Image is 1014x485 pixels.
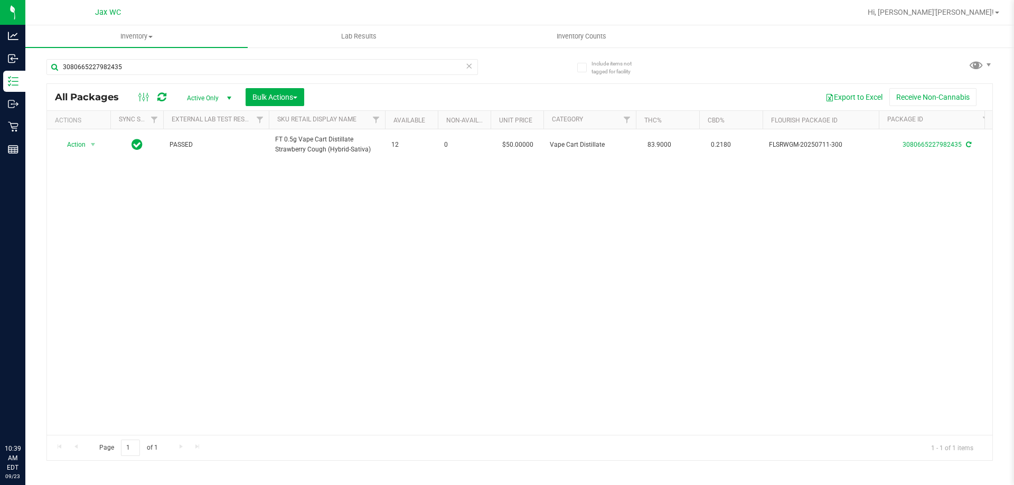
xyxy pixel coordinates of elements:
inline-svg: Inbound [8,53,18,64]
a: Filter [368,111,385,129]
span: 0.2180 [706,137,736,153]
span: Jax WC [95,8,121,17]
a: Inventory Counts [470,25,692,47]
span: $50.00000 [497,137,539,153]
span: PASSED [170,140,262,150]
span: Sync from Compliance System [964,141,971,148]
span: Vape Cart Distillate [550,140,630,150]
button: Receive Non-Cannabis [889,88,977,106]
span: Clear [465,59,473,73]
span: FLSRWGM-20250711-300 [769,140,872,150]
a: Flourish Package ID [771,117,838,124]
p: 10:39 AM EDT [5,444,21,472]
span: select [87,137,100,152]
a: 3080665227982435 [903,141,962,148]
a: Sync Status [119,116,159,123]
span: Lab Results [327,32,391,41]
a: Filter [978,111,995,129]
a: Filter [251,111,269,129]
a: Category [552,116,583,123]
span: FT 0.5g Vape Cart Distillate Strawberry Cough (Hybrid-Sativa) [275,135,379,155]
div: Actions [55,117,106,124]
a: Inventory [25,25,248,47]
inline-svg: Outbound [8,99,18,109]
a: Sku Retail Display Name [277,116,356,123]
span: 1 - 1 of 1 items [923,440,982,455]
a: CBD% [708,117,725,124]
span: Page of 1 [90,440,166,456]
span: Include items not tagged for facility [591,60,644,75]
span: Inventory [25,32,248,41]
button: Export to Excel [819,88,889,106]
span: Action [58,137,86,152]
iframe: Resource center [11,401,42,432]
a: Non-Available [446,117,493,124]
a: Package ID [887,116,923,123]
span: 12 [391,140,431,150]
a: Filter [146,111,163,129]
span: All Packages [55,91,129,103]
a: Unit Price [499,117,532,124]
inline-svg: Inventory [8,76,18,87]
inline-svg: Retail [8,121,18,132]
a: THC% [644,117,662,124]
a: External Lab Test Result [172,116,255,123]
span: Bulk Actions [252,93,297,101]
span: Inventory Counts [542,32,621,41]
p: 09/23 [5,472,21,480]
span: 83.9000 [642,137,677,153]
a: Lab Results [248,25,470,47]
input: 1 [121,440,140,456]
span: Hi, [PERSON_NAME]'[PERSON_NAME]! [868,8,994,16]
a: Filter [618,111,636,129]
inline-svg: Reports [8,144,18,155]
inline-svg: Analytics [8,31,18,41]
input: Search Package ID, Item Name, SKU, Lot or Part Number... [46,59,478,75]
a: Available [393,117,425,124]
button: Bulk Actions [246,88,304,106]
span: 0 [444,140,484,150]
span: In Sync [132,137,143,152]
